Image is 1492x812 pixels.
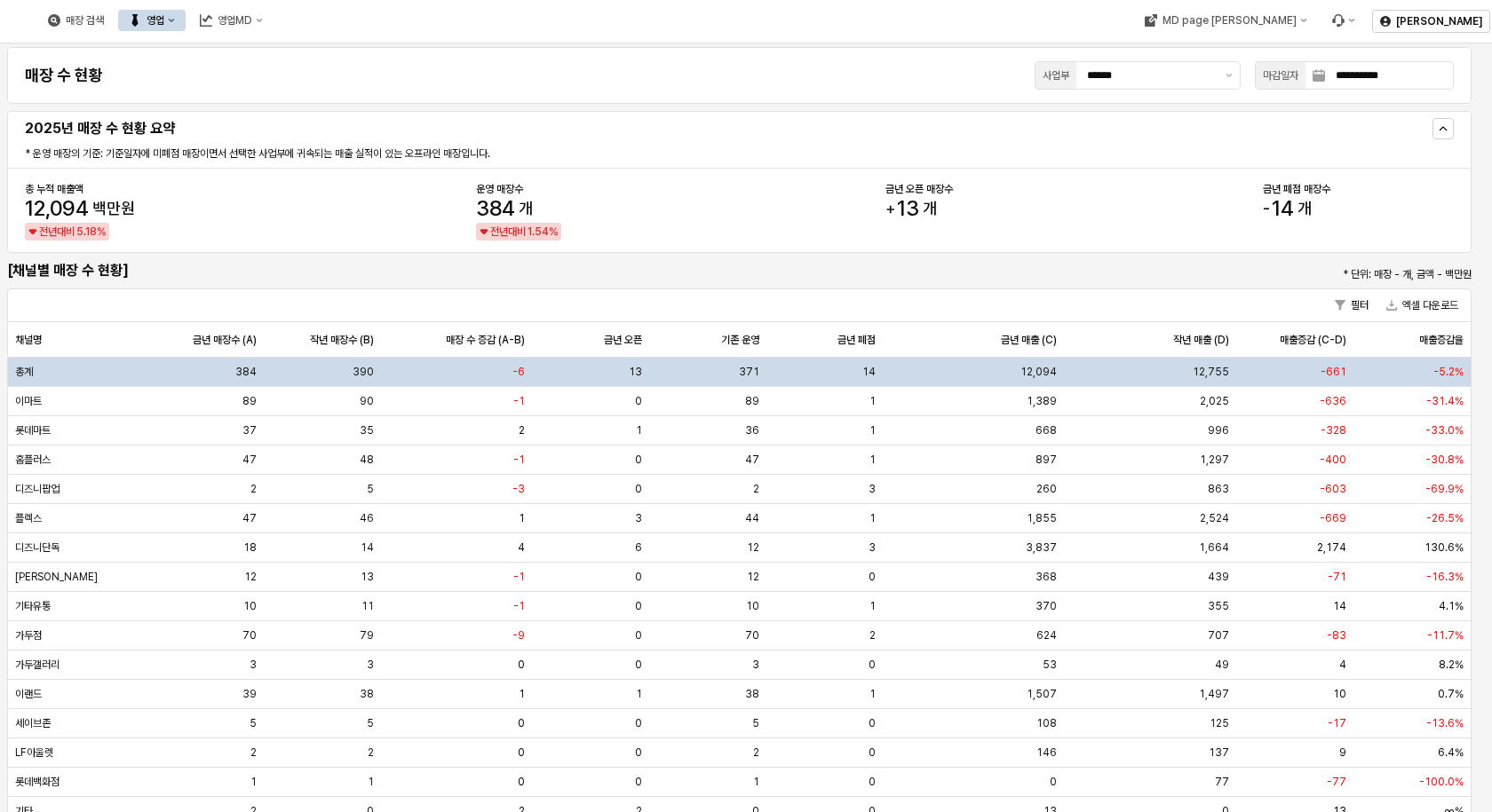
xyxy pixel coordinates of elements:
div: 영업 [147,14,164,27]
span: 0 [635,482,642,496]
span: 130.6% [1425,540,1464,555]
span: 094 [50,195,89,221]
span: [PERSON_NAME] [15,570,98,584]
span: 0 [518,716,525,730]
span: 125 [1210,716,1229,730]
span: 3 [869,540,876,555]
div: 영업MD [189,10,274,31]
span: 1 [869,423,876,438]
span: 1 [753,775,759,789]
span: -17 [1328,716,1346,730]
span: 12 [747,540,759,555]
span: 이랜드 [15,687,42,701]
span: 1 [636,687,642,701]
button: 제안 사항 표시 [1218,62,1240,89]
span: 48 [360,453,374,467]
span: 3 [752,658,759,672]
span: 2 [753,482,759,496]
span: 0 [635,716,642,730]
span: 0 [635,570,642,584]
div: 금년 오픈 매장수 [885,182,974,196]
span: 백만원 [92,201,135,217]
span: -31.4% [1426,394,1464,408]
h5: [채널별 매장 수 현황] [7,262,240,280]
span: 롯데백화점 [15,775,60,789]
span: -69.9% [1425,482,1464,496]
span: 1 [869,453,876,467]
span: 0 [635,394,642,408]
span: 1 [519,511,525,525]
span: + [885,201,895,217]
span: 260 [1036,482,1057,496]
span: 624 [1036,628,1057,643]
span: LF아울렛 [15,745,53,760]
span: 5 [752,716,759,730]
span: 47 [242,511,257,525]
span: 가두갤러리 [15,658,60,672]
span: 플렉스 [15,511,42,525]
div: 매장 검색 [37,10,115,31]
span: 14 [862,365,876,379]
span: 12 [244,570,257,584]
span: 14 [361,540,374,555]
span: 10 [1333,687,1346,701]
span: 14 [1272,195,1294,221]
span: down 1.54% negative trend [478,223,558,240]
span: -1 [513,394,525,408]
span: -400 [1320,453,1346,467]
span: -26.5% [1426,511,1464,525]
span: -1 [513,599,525,613]
span: 4.1% [1439,599,1464,613]
span: 47 [242,453,257,467]
span: 89 [745,394,759,408]
span: 70 [242,628,257,643]
span: 기존 운영 [721,333,759,347]
div: 영업MD [218,14,252,27]
h4: 매장 수 현황 [25,67,103,84]
span: 작년 매장수 (B) [310,333,374,347]
span: -11.7% [1427,628,1464,643]
span: , [45,195,50,221]
span: 668 [1036,423,1057,438]
span: 1,389 [1027,394,1057,408]
span: 2 [753,745,759,760]
span: -83 [1327,628,1346,643]
span: 36 [745,423,759,438]
span: 5 [76,225,83,238]
span: 1,297 [1200,453,1229,467]
span: 897 [1036,453,1057,467]
span: 금년 매장수 (A) [193,333,257,347]
span: 18 [243,540,257,555]
span: 1 [250,775,257,789]
span: 47 [745,453,759,467]
span: -71 [1328,570,1346,584]
span: 384개 [476,198,533,219]
span: 90 [360,394,374,408]
span: -100.0% [1419,775,1464,789]
button: 엑셀 다운로드 [1379,295,1465,316]
span: . [532,225,535,238]
span: 137 [1209,745,1229,760]
span: % [97,223,106,240]
span: -636 [1320,394,1346,408]
p: * 운영 매장의 기준: 기준일자에 미폐점 매장이면서 선택한 사업부에 귀속되는 매출 실적이 있는 오프라인 매장입니다. [25,146,972,162]
span: -5.2% [1433,365,1464,379]
span: 금년 폐점 [837,333,876,347]
span: 439 [1208,570,1229,584]
span: 2,174 [1317,540,1346,555]
span: 홈플러스 [15,453,51,467]
p: * 단위: 매장 - 개, 금액 - 백만원 [1116,266,1472,282]
span: 146 [1036,745,1057,760]
span: 5 [250,716,257,730]
span: 0 [635,628,642,643]
span: 0 [1050,775,1057,789]
span: 1 [869,511,876,525]
span: 12 [25,195,45,221]
div: 영업 [118,10,186,31]
span: 매출증감 (C-D) [1280,333,1346,347]
span: 4 [518,540,525,555]
span: 롯데마트 [15,423,51,438]
span: 370 [1036,599,1057,613]
span: 0 [518,775,525,789]
span: 384 [476,195,515,221]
